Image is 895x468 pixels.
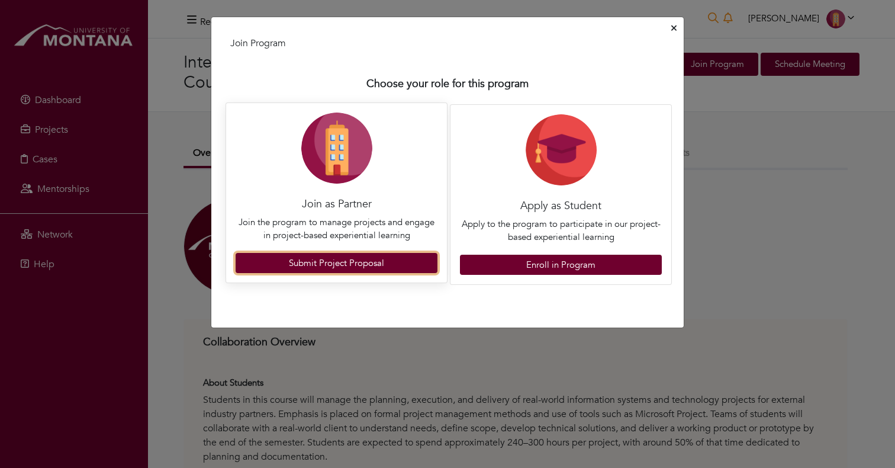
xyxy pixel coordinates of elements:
a: Submit Project Proposal [236,253,437,274]
button: Close [669,20,679,38]
img: Company-Icon-7f8a26afd1715722aa5ae9dc11300c11ceeb4d32eda0db0d61c21d11b95ecac6.png [301,113,372,184]
p: Join the program to manage projects and engage in project-based experiential learning [236,216,437,242]
p: Apply to the program to participate in our project-based experiential learning [460,217,662,244]
h4: Join as Partner [236,198,437,211]
h4: Join Program [230,38,665,49]
h4: Apply as Student [460,200,662,213]
h4: Choose your role for this program [230,78,665,91]
img: Student-Icon-6b6867cbad302adf8029cb3ecf392088beec6a544309a027beb5b4b4576828a8.png [526,114,597,185]
a: Enroll in Program [460,255,662,275]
